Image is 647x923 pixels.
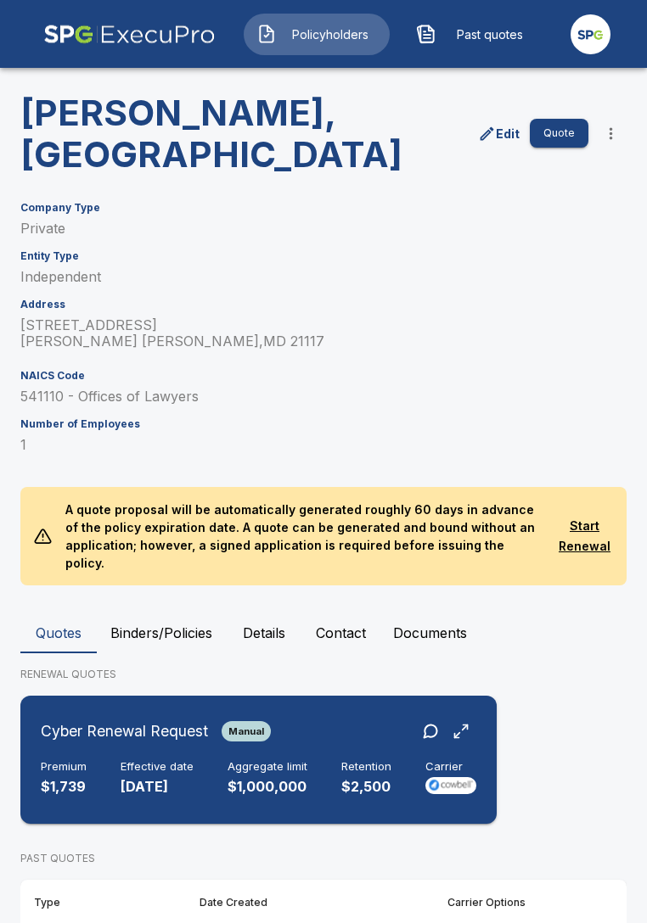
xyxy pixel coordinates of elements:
[496,125,520,143] p: Edit
[41,777,87,797] p: $1,739
[425,760,476,774] h6: Carrier
[20,92,317,175] h3: [PERSON_NAME], [GEOGRAPHIC_DATA]
[595,118,627,149] button: more
[226,613,302,653] button: Details
[43,8,216,61] img: AA Logo
[20,370,627,382] h6: NAICS Code
[20,269,627,285] p: Independent
[571,8,610,61] a: Agency Icon
[443,25,537,43] span: Past quotes
[121,777,194,797] p: [DATE]
[341,760,391,774] h6: Retention
[416,24,436,44] img: Past quotes Icon
[403,14,549,55] button: Past quotes IconPast quotes
[20,317,627,350] p: [STREET_ADDRESS] [PERSON_NAME] [PERSON_NAME] , MD 21117
[244,14,390,55] button: Policyholders IconPolicyholders
[52,487,556,585] p: A quote proposal will be automatically generated roughly 60 days in advance of the policy expirat...
[302,613,380,653] button: Contact
[20,389,627,405] p: 541110 - Offices of Lawyers
[20,418,627,430] h6: Number of Employees
[256,24,277,44] img: Policyholders Icon
[121,760,194,774] h6: Effective date
[341,777,391,797] p: $2,500
[97,613,226,653] button: Binders/Policies
[20,299,627,310] h6: Address
[20,851,627,866] p: PAST QUOTES
[20,437,627,453] p: 1
[284,25,377,43] span: Policyholders
[425,777,476,794] img: Carrier
[475,121,523,146] a: edit
[20,667,627,682] p: RENEWAL QUOTES
[556,511,613,562] button: Start Renewal
[228,777,307,797] p: $1,000,000
[20,221,627,237] p: Private
[380,613,481,653] button: Documents
[20,613,627,653] div: policyholder tabs
[571,14,610,54] img: Agency Icon
[41,719,208,743] h6: Cyber Renewal Request
[222,725,271,737] span: Manual
[20,250,627,262] h6: Entity Type
[228,760,307,774] h6: Aggregate limit
[41,760,87,774] h6: Premium
[20,202,627,214] h6: Company Type
[530,119,588,147] button: Quote
[20,613,97,653] button: Quotes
